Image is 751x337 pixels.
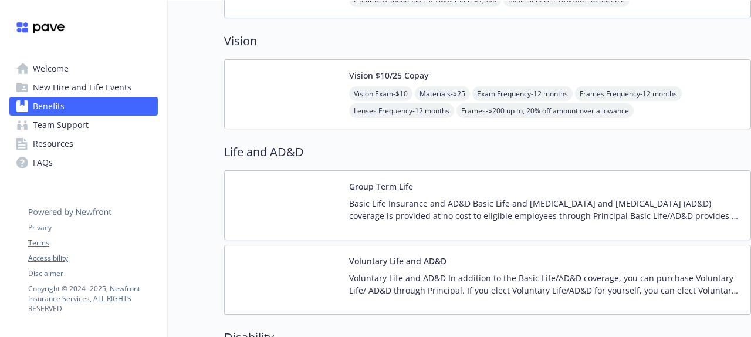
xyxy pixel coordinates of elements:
[33,78,131,97] span: New Hire and Life Events
[33,153,53,172] span: FAQs
[456,103,634,118] span: Frames - $200 up to, 20% off amount over allowance
[224,143,751,161] h2: Life and AD&D
[349,86,412,101] span: Vision Exam - $10
[33,59,69,78] span: Welcome
[28,268,157,279] a: Disclaimer
[234,69,340,119] img: Principal Financial Group Inc carrier logo
[472,86,573,101] span: Exam Frequency - 12 months
[9,116,158,134] a: Team Support
[28,284,157,314] p: Copyright © 2024 - 2025 , Newfront Insurance Services, ALL RIGHTS RESERVED
[28,253,157,264] a: Accessibility
[9,59,158,78] a: Welcome
[349,180,413,193] button: Group Term Life
[349,69,428,82] button: Vision $10/25 Copay
[575,86,682,101] span: Frames Frequency - 12 months
[33,116,89,134] span: Team Support
[33,134,73,153] span: Resources
[415,86,470,101] span: Materials - $25
[349,197,741,222] p: Basic Life Insurance and AD&D Basic Life and [MEDICAL_DATA] and [MEDICAL_DATA] (AD&D) coverage is...
[349,103,454,118] span: Lenses Frequency - 12 months
[234,180,340,230] img: Principal Financial Group Inc carrier logo
[349,272,741,296] p: Voluntary Life and AD&D In addition to the Basic Life/AD&D coverage, you can purchase Voluntary L...
[9,134,158,153] a: Resources
[28,238,157,248] a: Terms
[9,97,158,116] a: Benefits
[33,97,65,116] span: Benefits
[234,255,340,305] img: Principal Financial Group Inc carrier logo
[224,32,751,50] h2: Vision
[9,78,158,97] a: New Hire and Life Events
[28,223,157,233] a: Privacy
[349,255,446,267] button: Voluntary Life and AD&D
[9,153,158,172] a: FAQs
